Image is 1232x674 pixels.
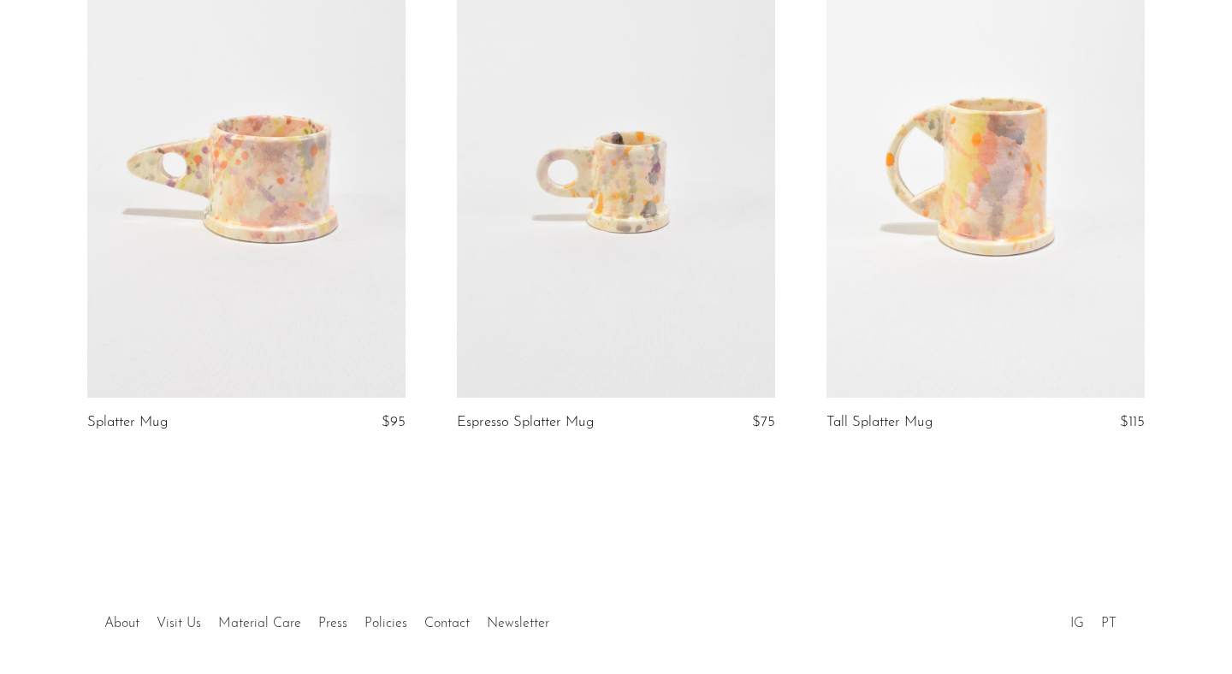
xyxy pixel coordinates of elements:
a: PT [1101,617,1116,630]
span: $75 [752,415,775,429]
a: Tall Splatter Mug [826,415,933,430]
span: $115 [1120,415,1145,429]
a: Policies [364,617,407,630]
a: Espresso Splatter Mug [457,415,594,430]
a: Press [318,617,347,630]
a: About [104,617,139,630]
ul: Social Medias [1062,603,1125,636]
span: $95 [382,415,406,429]
a: Splatter Mug [87,415,168,430]
a: Contact [424,617,470,630]
a: IG [1070,617,1084,630]
a: Material Care [218,617,301,630]
ul: Quick links [96,603,558,636]
a: Visit Us [157,617,201,630]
